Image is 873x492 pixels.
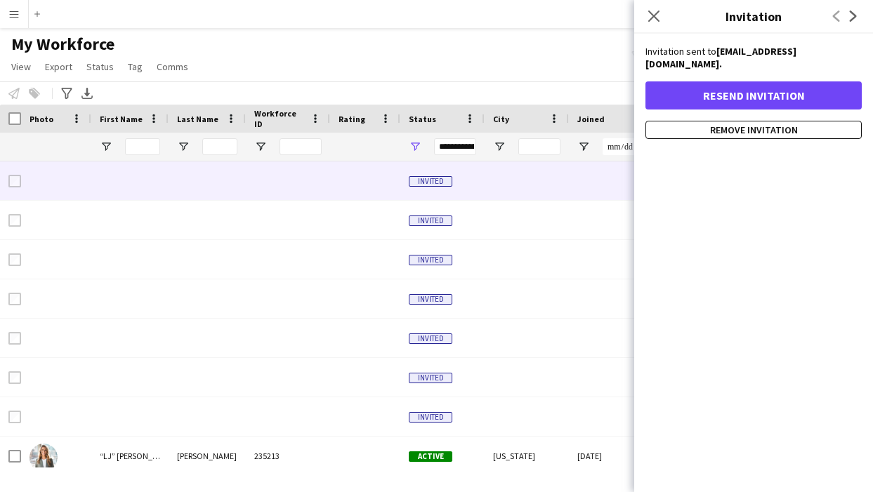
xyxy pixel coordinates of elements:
a: Tag [122,58,148,76]
span: Rating [339,114,365,124]
span: Joined [577,114,605,124]
input: Row Selection is disabled for this row (unchecked) [8,214,21,227]
span: City [493,114,509,124]
button: Open Filter Menu [254,140,267,153]
button: Open Filter Menu [100,140,112,153]
span: Tag [128,60,143,73]
span: Invited [409,255,452,265]
span: Invited [409,215,452,226]
button: Open Filter Menu [577,140,590,153]
a: Comms [151,58,194,76]
input: City Filter Input [518,138,560,155]
span: Active [409,451,452,462]
input: Row Selection is disabled for this row (unchecked) [8,175,21,187]
input: Row Selection is disabled for this row (unchecked) [8,371,21,384]
a: Export [39,58,78,76]
input: Row Selection is disabled for this row (unchecked) [8,253,21,266]
h3: Invitation [634,7,873,25]
img: “LJ” Lauren Jerome [29,444,58,472]
span: Invited [409,373,452,383]
span: First Name [100,114,143,124]
p: Invitation sent to [645,45,862,70]
span: Invited [409,176,452,187]
div: [PERSON_NAME] [169,437,246,475]
span: My Workforce [11,34,114,55]
div: [US_STATE] [485,437,569,475]
span: Workforce ID [254,108,305,129]
a: Status [81,58,119,76]
span: Status [409,114,436,124]
input: Joined Filter Input [603,138,645,155]
strong: [EMAIL_ADDRESS][DOMAIN_NAME]. [645,45,796,70]
span: Invited [409,333,452,344]
input: Row Selection is disabled for this row (unchecked) [8,332,21,345]
span: Comms [157,60,188,73]
span: Status [86,60,114,73]
input: Row Selection is disabled for this row (unchecked) [8,293,21,305]
app-action-btn: Advanced filters [58,85,75,102]
button: Resend invitation [645,81,862,109]
span: Invited [409,294,452,305]
input: Last Name Filter Input [202,138,237,155]
button: Open Filter Menu [493,140,506,153]
button: Open Filter Menu [409,140,421,153]
div: “LJ” [PERSON_NAME] [91,437,169,475]
button: Remove invitation [645,121,862,139]
app-action-btn: Export XLSX [79,85,96,102]
span: Export [45,60,72,73]
span: Last Name [177,114,218,124]
div: 235213 [246,437,330,475]
input: Workforce ID Filter Input [280,138,322,155]
input: First Name Filter Input [125,138,160,155]
a: View [6,58,37,76]
div: [DATE] [569,437,653,475]
span: View [11,60,31,73]
button: Open Filter Menu [177,140,190,153]
span: Photo [29,114,53,124]
input: Row Selection is disabled for this row (unchecked) [8,411,21,423]
span: Invited [409,412,452,423]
